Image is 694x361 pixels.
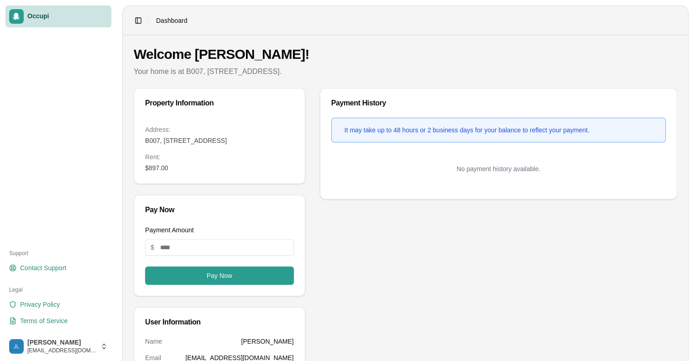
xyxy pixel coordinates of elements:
[5,335,111,357] button: John Li[PERSON_NAME][EMAIL_ADDRESS][DOMAIN_NAME]
[27,339,97,347] span: [PERSON_NAME]
[5,297,111,312] a: Privacy Policy
[20,263,66,272] span: Contact Support
[27,12,108,21] span: Occupi
[5,5,111,27] a: Occupi
[145,206,294,214] div: Pay Now
[5,246,111,261] div: Support
[20,316,68,325] span: Terms of Service
[344,126,590,135] div: It may take up to 48 hours or 2 business days for your balance to reflect your payment.
[156,16,188,25] span: Dashboard
[134,66,677,77] p: Your home is at B007, [STREET_ADDRESS].
[5,283,111,297] div: Legal
[27,347,97,354] span: [EMAIL_ADDRESS][DOMAIN_NAME]
[145,226,194,234] label: Payment Amount
[134,46,677,63] h1: Welcome [PERSON_NAME]!
[145,136,294,145] dd: B007, [STREET_ADDRESS]
[9,339,24,354] img: John Li
[20,300,60,309] span: Privacy Policy
[5,314,111,328] a: Terms of Service
[145,163,294,173] dd: $897.00
[151,243,154,252] span: $
[331,99,666,107] div: Payment History
[145,319,294,326] div: User Information
[5,261,111,275] a: Contact Support
[331,164,666,173] p: No payment history available.
[241,337,294,346] dd: [PERSON_NAME]
[145,337,162,346] dt: Name
[145,99,294,107] div: Property Information
[156,16,188,25] nav: breadcrumb
[145,125,294,134] dt: Address:
[145,152,294,162] dt: Rent :
[145,267,294,285] button: Pay Now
